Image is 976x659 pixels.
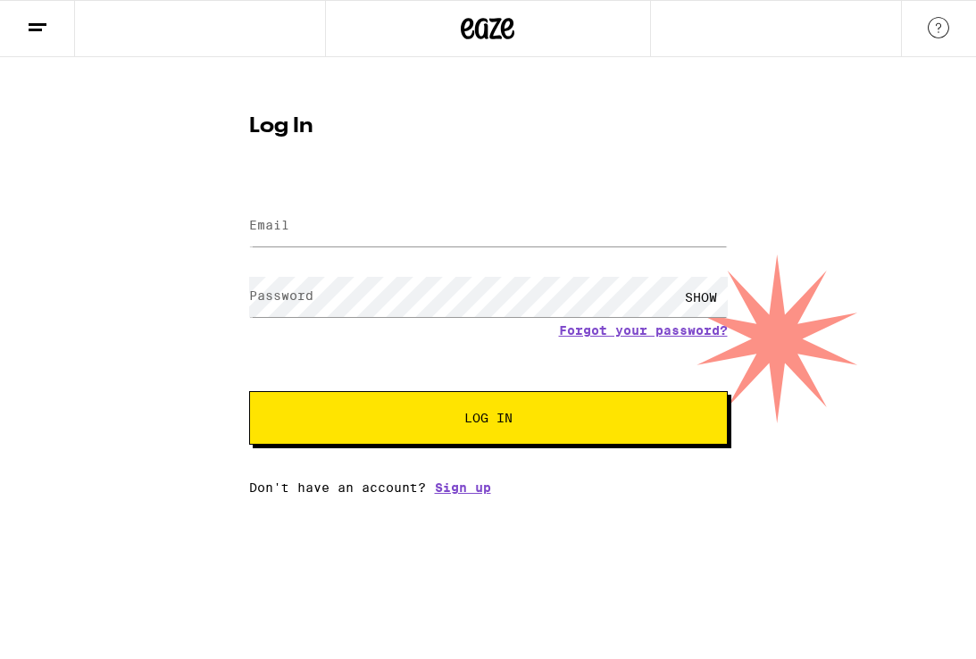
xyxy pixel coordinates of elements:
a: Sign up [435,480,491,495]
label: Email [249,218,289,232]
label: Password [249,288,313,303]
button: Log In [249,391,728,445]
h1: Log In [249,116,728,138]
div: SHOW [674,277,728,317]
a: Forgot your password? [559,323,728,338]
span: Log In [464,412,513,424]
input: Email [249,206,728,246]
div: Don't have an account? [249,480,728,495]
